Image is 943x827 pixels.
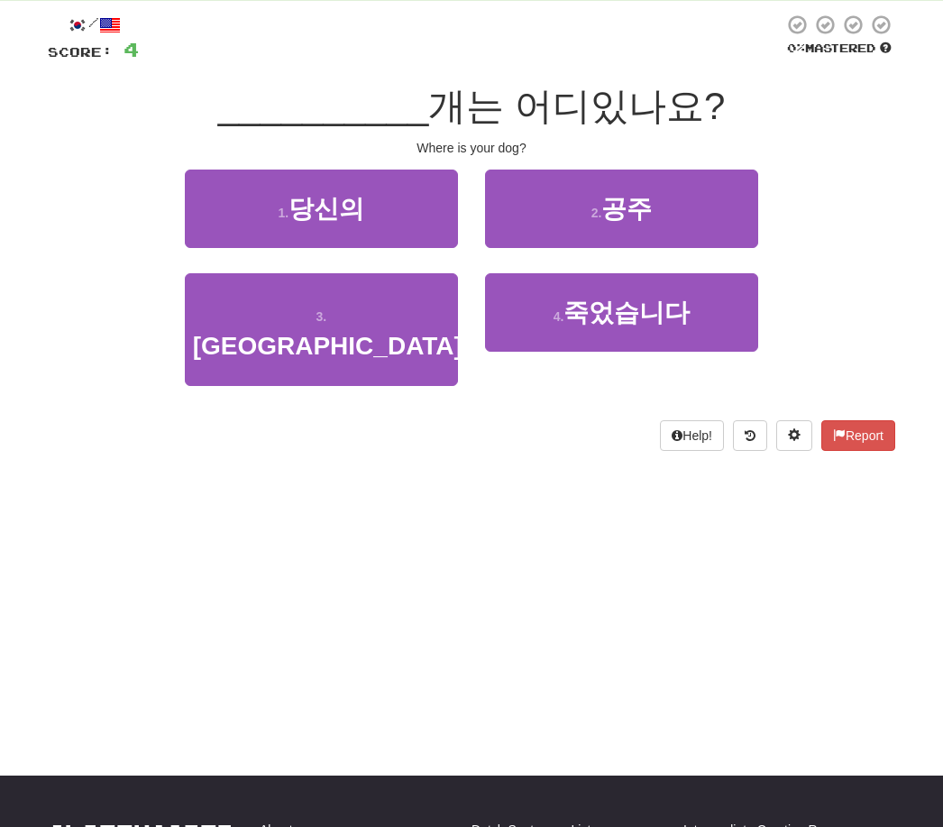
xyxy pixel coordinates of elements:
[185,170,458,248] button: 1.당신의
[563,299,690,326] span: 죽었습니다
[185,273,458,386] button: 3.[GEOGRAPHIC_DATA]
[288,195,364,223] span: 당신의
[601,195,652,223] span: 공주
[124,38,139,60] span: 4
[554,309,564,324] small: 4 .
[821,420,895,451] button: Report
[48,44,113,60] span: Score:
[485,170,758,248] button: 2.공주
[485,273,758,352] button: 4.죽었습니다
[787,41,805,55] span: 0 %
[428,85,725,127] span: 개는 어디있나요?
[783,41,895,57] div: Mastered
[48,14,139,36] div: /
[316,309,326,324] small: 3 .
[591,206,602,220] small: 2 .
[733,420,767,451] button: Round history (alt+y)
[48,139,895,157] div: Where is your dog?
[278,206,288,220] small: 1 .
[218,85,429,127] span: __________
[660,420,724,451] button: Help!
[193,332,462,360] span: [GEOGRAPHIC_DATA]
